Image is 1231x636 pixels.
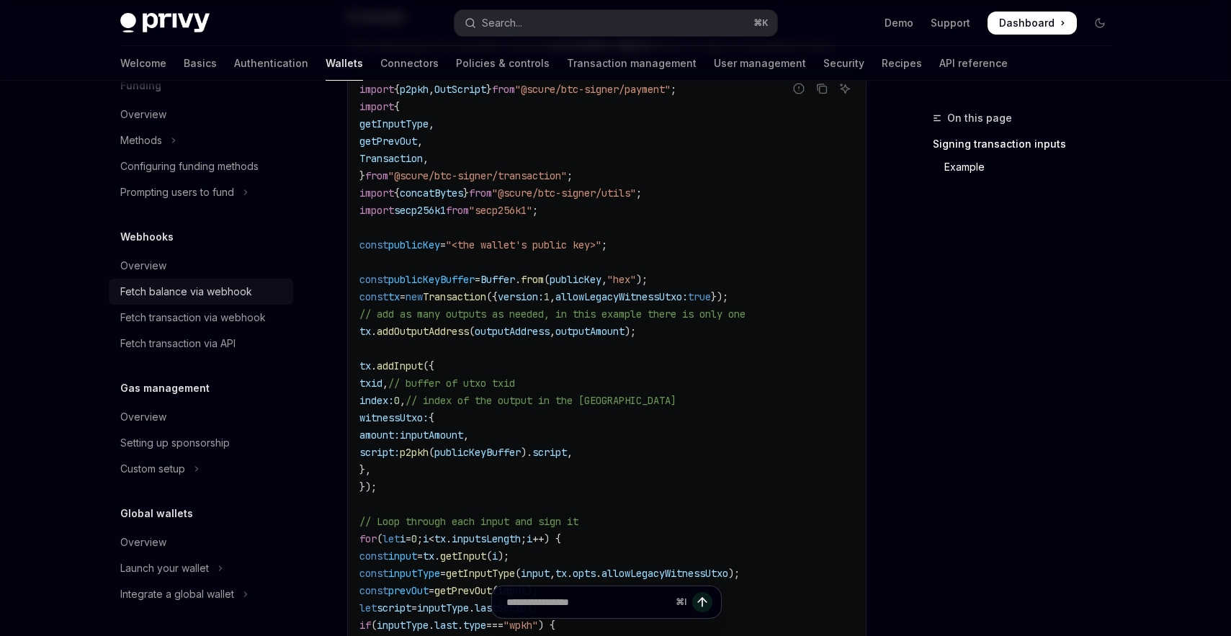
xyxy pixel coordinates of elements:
span: = [475,273,480,286]
span: , [463,429,469,442]
span: import [359,83,394,96]
a: Welcome [120,46,166,81]
div: Prompting users to fund [120,184,234,201]
span: ; [671,83,676,96]
span: const [359,290,388,303]
span: ); [625,325,636,338]
span: ({ [423,359,434,372]
span: . [371,325,377,338]
span: import [359,187,394,200]
span: from [469,187,492,200]
button: Toggle Integrate a global wallet section [109,581,293,607]
div: Search... [482,14,522,32]
span: } [463,187,469,200]
span: ( [515,567,521,580]
span: i [492,550,498,563]
span: amount: [359,429,400,442]
span: outputAmount [555,325,625,338]
div: Overview [120,257,166,274]
span: getInput [440,550,486,563]
span: "@scure/btc-signer/transaction" [388,169,567,182]
span: allowLegacyWitnessUtxo [601,567,728,580]
span: ); [636,273,648,286]
h5: Webhooks [120,228,174,246]
span: inputType [388,567,440,580]
button: Copy the contents from the code block [813,79,831,98]
span: ( [544,273,550,286]
a: Example [933,156,1123,179]
div: Fetch balance via webhook [120,283,252,300]
span: let [382,532,400,545]
a: Overview [109,102,293,127]
span: } [359,169,365,182]
a: API reference [939,46,1008,81]
span: tx [388,290,400,303]
span: ). [521,446,532,459]
span: allowLegacyWitnessUtxo: [555,290,688,303]
span: Buffer [480,273,515,286]
span: , [417,135,423,148]
a: Dashboard [988,12,1077,35]
span: "@scure/btc-signer/utils" [492,187,636,200]
span: ; [532,204,538,217]
span: p2pkh [400,446,429,459]
button: Send message [692,592,712,612]
span: { [394,83,400,96]
a: Fetch transaction via API [109,331,293,357]
span: . [596,567,601,580]
div: Configuring funding methods [120,158,259,175]
span: outputAddress [475,325,550,338]
span: true [688,290,711,303]
span: "hex" [607,273,636,286]
span: , [400,394,406,407]
img: dark logo [120,13,210,33]
span: from [492,83,515,96]
span: Transaction [359,152,423,165]
span: } [486,83,492,96]
button: Toggle Custom setup section [109,456,293,482]
span: getInputType [359,117,429,130]
span: On this page [947,109,1012,127]
span: ( [429,446,434,459]
a: User management [714,46,806,81]
a: Wallets [326,46,363,81]
span: tx [555,567,567,580]
span: getPrevOut [359,135,417,148]
span: , [429,117,434,130]
button: Open search [455,10,777,36]
span: opts [573,567,596,580]
span: , [429,83,434,96]
span: from [521,273,544,286]
span: const [359,238,388,251]
span: tx [423,550,434,563]
span: "<the wallet's public key>" [446,238,601,251]
span: "@scure/btc-signer/payment" [515,83,671,96]
span: script [532,446,567,459]
a: Setting up sponsorship [109,430,293,456]
span: addInput [377,359,423,372]
span: for [359,532,377,545]
h5: Gas management [120,380,210,397]
button: Toggle Launch your wallet section [109,555,293,581]
span: i [400,532,406,545]
span: ; [567,169,573,182]
div: Overview [120,106,166,123]
span: . [446,532,452,545]
span: from [365,169,388,182]
span: tx [359,359,371,372]
a: Configuring funding methods [109,153,293,179]
span: OutScript [434,83,486,96]
span: ; [636,187,642,200]
span: ( [377,532,382,545]
span: const [359,273,388,286]
span: ); [498,550,509,563]
span: Dashboard [999,16,1055,30]
span: 1 [544,290,550,303]
span: witnessUtxo: [359,411,429,424]
span: addOutputAddress [377,325,469,338]
span: ++ [532,532,544,545]
span: publicKey [388,238,440,251]
span: ; [417,532,423,545]
span: script: [359,446,400,459]
a: Fetch balance via webhook [109,279,293,305]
